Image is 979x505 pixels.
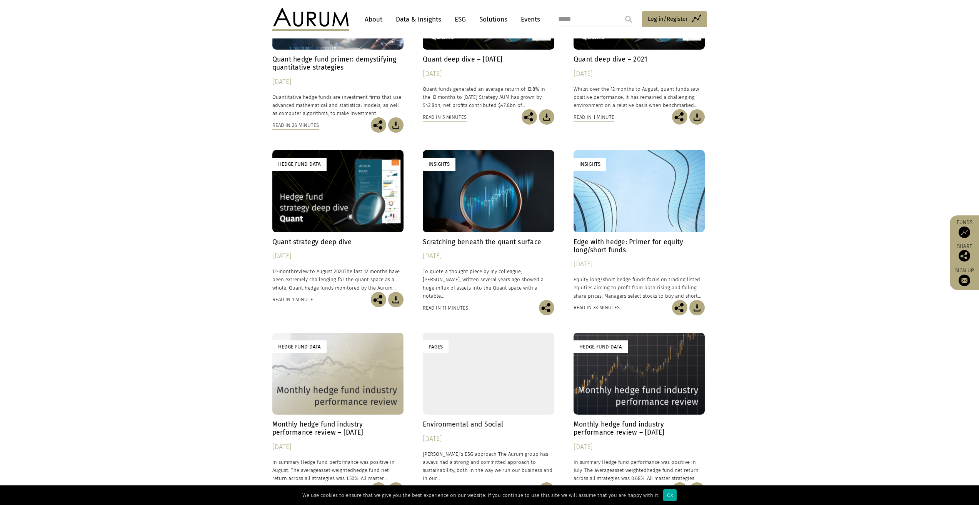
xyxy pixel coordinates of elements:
[272,442,404,452] div: [DATE]
[517,12,540,27] a: Events
[371,117,386,133] img: Share this post
[272,295,313,304] div: Read in 1 minute
[319,467,353,473] span: asset-weighted
[648,14,688,23] span: Log in/Register
[423,85,554,109] p: Quant funds generated an average return of 12.8% in the 12 months to [DATE] Strategy AUM has grow...
[574,420,705,437] h4: Monthly hedge fund industry performance review – [DATE]
[423,158,455,170] div: Insights
[272,77,404,87] div: [DATE]
[612,467,647,473] span: asset-weighted
[423,238,554,246] h4: Scratching beneath the quant surface
[272,420,404,437] h4: Monthly hedge fund industry performance review – [DATE]
[423,68,554,79] div: [DATE]
[689,109,705,125] img: Download Article
[388,117,404,133] img: Download Article
[689,300,705,315] img: Download Article
[272,93,404,117] p: Quantitative hedge funds are investment firms that use advanced mathematical and statistical mode...
[423,433,554,444] div: [DATE]
[539,109,554,125] img: Download Article
[272,8,349,31] img: Aurum
[574,158,606,170] div: Insights
[371,292,386,307] img: Share this post
[423,333,554,482] a: Pages Environmental and Social [DATE] [PERSON_NAME]’s ESG approach The Aurum group has always had...
[423,150,554,300] a: Insights Scratching beneath the quant surface [DATE] To quote a thought piece by my colleague, [P...
[689,482,705,498] img: Download Article
[574,113,614,122] div: Read in 1 minute
[423,304,468,312] div: Read in 11 minutes
[272,251,404,262] div: [DATE]
[361,12,386,27] a: About
[272,340,327,353] div: Hedge Fund Data
[388,482,404,498] img: Download Article
[574,85,705,109] p: Whilst over the 12 months to August, quant funds saw positive performance, it has remained a chal...
[621,12,636,27] input: Submit
[574,68,705,79] div: [DATE]
[272,150,404,292] a: Hedge Fund Data Quant strategy deep dive [DATE] 12-monthreview to August 2020The last 12 months h...
[959,227,970,238] img: Access Funds
[663,489,677,501] div: Ok
[574,259,705,270] div: [DATE]
[272,55,404,72] h4: Quant hedge fund primer: demystifying quantitative strategies
[423,420,554,428] h4: Environmental and Social
[954,219,975,238] a: Funds
[272,333,404,482] a: Hedge Fund Data Monthly hedge fund industry performance review – [DATE] [DATE] In summary Hedge f...
[642,11,707,27] a: Log in/Register
[574,275,705,300] p: Equity long/short hedge funds focus on trading listed equities aiming to profit from both rising ...
[388,292,404,307] img: Download Article
[574,150,705,300] a: Insights Edge with hedge: Primer for equity long/short funds [DATE] Equity long/short hedge funds...
[522,109,537,125] img: Share this post
[272,268,294,274] span: 12-month
[371,482,386,498] img: Share this post
[272,121,319,130] div: Read in 26 minutes
[272,158,327,170] div: Hedge Fund Data
[574,238,705,254] h4: Edge with hedge: Primer for equity long/short funds
[672,109,687,125] img: Share this post
[574,340,628,353] div: Hedge Fund Data
[539,300,554,315] img: Share this post
[574,442,705,452] div: [DATE]
[954,244,975,262] div: Share
[959,275,970,286] img: Sign up to our newsletter
[272,458,404,482] p: In summary Hedge fund performance was positive in August. The average hedge fund net return acros...
[954,267,975,286] a: Sign up
[672,300,687,315] img: Share this post
[451,12,470,27] a: ESG
[574,458,705,482] p: In summary Hedge fund performance was positive in July. The average hedge fund net return across ...
[959,250,970,262] img: Share this post
[574,303,620,312] div: Read in 33 minutes
[423,450,554,483] p: [PERSON_NAME]’s ESG approach The Aurum group has always had a strong and committed approach to su...
[423,267,554,300] p: To quote a thought piece by my colleague, [PERSON_NAME], written several years ago showed a huge ...
[475,12,511,27] a: Solutions
[423,251,554,262] div: [DATE]
[423,113,467,122] div: Read in 5 minutes
[423,55,554,63] h4: Quant deep dive – [DATE]
[272,267,404,292] p: review to August 2020The last 12 months have been extremely challenging for the quant space as a ...
[272,238,404,246] h4: Quant strategy deep dive
[539,482,554,498] img: Share this post
[392,12,445,27] a: Data & Insights
[423,340,449,353] div: Pages
[574,333,705,482] a: Hedge Fund Data Monthly hedge fund industry performance review – [DATE] [DATE] In summary Hedge f...
[672,482,687,498] img: Share this post
[574,55,705,63] h4: Quant deep dive – 2021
